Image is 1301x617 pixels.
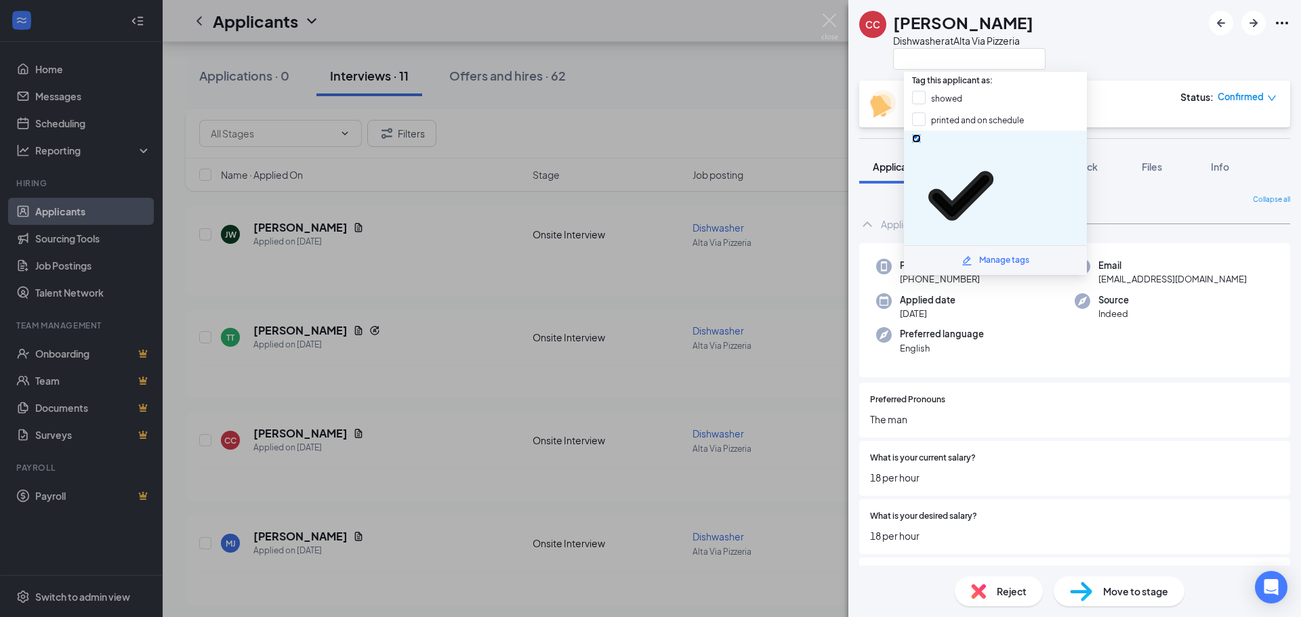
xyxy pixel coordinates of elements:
[870,510,977,523] span: What is your desired salary?
[900,327,984,341] span: Preferred language
[1218,90,1264,104] span: Confirmed
[1267,93,1277,103] span: down
[1211,161,1229,173] span: Info
[1098,272,1247,286] span: [EMAIL_ADDRESS][DOMAIN_NAME]
[900,307,955,320] span: [DATE]
[1142,161,1162,173] span: Files
[870,452,976,465] span: What is your current salary?
[962,255,972,266] svg: Pencil
[881,217,931,231] div: Application
[1245,15,1262,31] svg: ArrowRight
[1253,194,1290,205] span: Collapse all
[900,341,984,355] span: English
[870,528,1279,543] span: 18 per hour
[870,412,1279,427] span: The man
[912,134,921,143] input: gave to chef for interview
[870,470,1279,485] span: 18 per hour
[900,293,955,307] span: Applied date
[904,67,1001,88] span: Tag this applicant as:
[979,254,1029,267] div: Manage tags
[1209,11,1233,35] button: ArrowLeftNew
[1098,293,1129,307] span: Source
[900,272,980,286] span: [PHONE_NUMBER]
[1241,11,1266,35] button: ArrowRight
[1180,90,1214,104] div: Status :
[870,393,945,406] span: Preferred Pronouns
[997,584,1027,599] span: Reject
[1255,571,1287,603] div: Open Intercom Messenger
[1274,15,1290,31] svg: Ellipses
[912,147,1010,244] svg: Checkmark
[859,216,875,232] svg: ChevronUp
[1098,307,1129,320] span: Indeed
[893,11,1033,34] h1: [PERSON_NAME]
[1098,259,1247,272] span: Email
[865,18,880,31] div: CC
[873,161,924,173] span: Application
[1103,584,1168,599] span: Move to stage
[1213,15,1229,31] svg: ArrowLeftNew
[893,34,1046,47] div: Dishwasher at Alta Via Pizzeria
